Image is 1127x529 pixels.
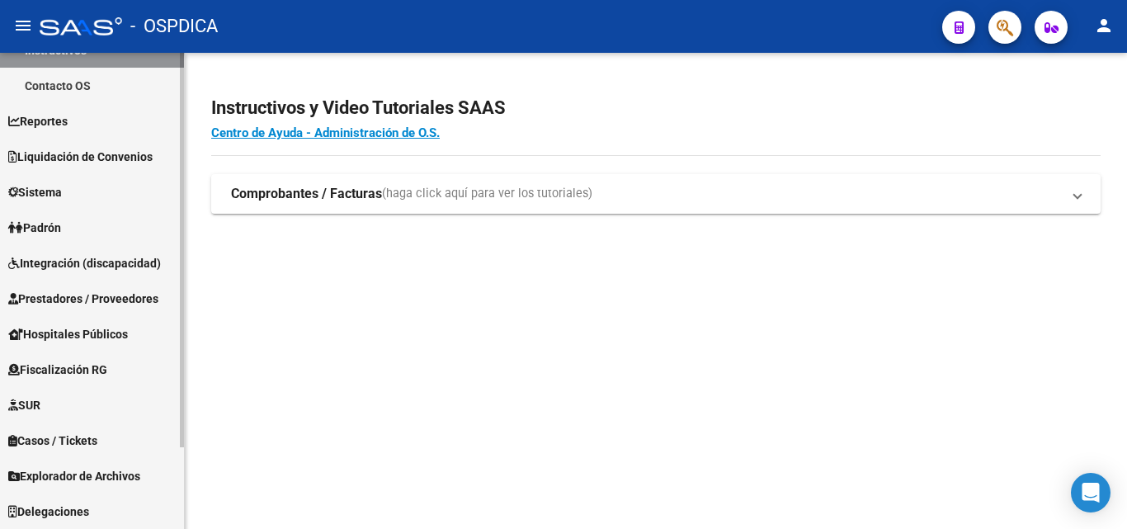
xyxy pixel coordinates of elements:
div: Open Intercom Messenger [1071,473,1110,512]
span: Delegaciones [8,503,89,521]
span: Sistema [8,183,62,201]
span: Hospitales Públicos [8,325,128,343]
span: Explorador de Archivos [8,467,140,485]
span: Integración (discapacidad) [8,254,161,272]
span: Prestadores / Proveedores [8,290,158,308]
strong: Comprobantes / Facturas [231,185,382,203]
span: Liquidación de Convenios [8,148,153,166]
span: - OSPDICA [130,8,218,45]
span: Fiscalización RG [8,361,107,379]
h2: Instructivos y Video Tutoriales SAAS [211,92,1101,124]
mat-icon: person [1094,16,1114,35]
span: SUR [8,396,40,414]
span: Casos / Tickets [8,432,97,450]
a: Centro de Ayuda - Administración de O.S. [211,125,440,140]
span: (haga click aquí para ver los tutoriales) [382,185,592,203]
mat-expansion-panel-header: Comprobantes / Facturas(haga click aquí para ver los tutoriales) [211,174,1101,214]
mat-icon: menu [13,16,33,35]
span: Padrón [8,219,61,237]
span: Reportes [8,112,68,130]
